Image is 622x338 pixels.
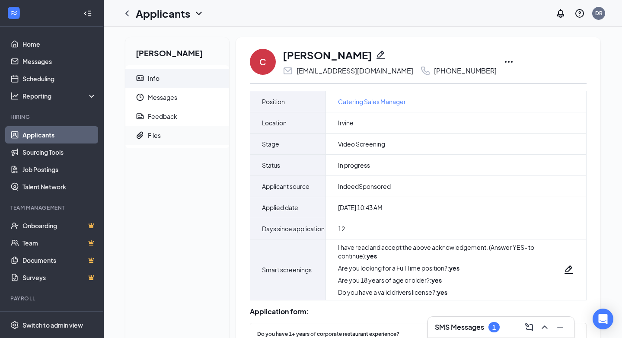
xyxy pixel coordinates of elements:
span: [DATE] 10:43 AM [338,203,383,212]
svg: Email [283,66,293,76]
a: Job Postings [22,161,96,178]
div: Reporting [22,92,97,100]
svg: Ellipses [504,57,514,67]
span: Stage [262,139,279,149]
svg: ChevronLeft [122,8,132,19]
svg: Pencil [564,265,574,275]
button: Minimize [553,320,567,334]
span: Days since application [262,223,325,234]
div: Open Intercom Messenger [593,309,613,329]
span: Video Screening [338,140,385,148]
a: Scheduling [22,70,96,87]
button: ChevronUp [538,320,552,334]
a: Home [22,35,96,53]
h2: [PERSON_NAME] [125,37,229,65]
a: ContactCardInfo [125,69,229,88]
span: Location [262,118,287,128]
div: Info [148,74,159,83]
strong: yes [437,288,447,296]
svg: Minimize [555,322,565,332]
svg: Clock [136,93,144,102]
div: Team Management [10,204,95,211]
a: Talent Network [22,178,96,195]
a: SurveysCrown [22,269,96,286]
svg: Collapse [83,9,92,18]
svg: WorkstreamLogo [10,9,18,17]
a: ClockMessages [125,88,229,107]
div: Application form: [250,307,587,316]
h1: [PERSON_NAME] [283,48,372,62]
div: 1 [492,324,496,331]
div: Feedback [148,112,177,121]
div: Do you have a valid drivers license? : [338,288,564,297]
div: [PHONE_NUMBER] [434,67,497,75]
span: IndeedSponsored [338,182,391,191]
a: PayrollCrown [22,308,96,325]
svg: Report [136,112,144,121]
div: Payroll [10,295,95,302]
div: I have read and accept the above acknowledgement. (Answer YES- to continue) : [338,243,564,260]
svg: Notifications [555,8,566,19]
span: 12 [338,224,345,233]
a: ReportFeedback [125,107,229,126]
svg: Paperclip [136,131,144,140]
svg: Pencil [376,50,386,60]
div: DR [595,10,603,17]
span: Irvine [338,118,354,127]
a: TeamCrown [22,234,96,252]
svg: ContactCard [136,74,144,83]
span: Position [262,96,285,107]
div: [EMAIL_ADDRESS][DOMAIN_NAME] [297,67,413,75]
span: Status [262,160,280,170]
span: Smart screenings [262,265,312,275]
strong: yes [367,252,377,260]
a: Sourcing Tools [22,143,96,161]
span: In progress [338,161,370,169]
a: PaperclipFiles [125,126,229,145]
a: Catering Sales Manager [338,97,406,106]
strong: yes [449,264,459,272]
svg: Analysis [10,92,19,100]
a: OnboardingCrown [22,217,96,234]
a: DocumentsCrown [22,252,96,269]
h3: SMS Messages [435,322,484,332]
a: Messages [22,53,96,70]
strong: yes [431,276,442,284]
svg: Phone [420,66,431,76]
button: ComposeMessage [522,320,536,334]
div: Are you 18 years of age or older? : [338,276,564,284]
svg: ComposeMessage [524,322,534,332]
span: Applicant source [262,181,309,191]
svg: QuestionInfo [574,8,585,19]
div: Files [148,131,161,140]
span: Messages [148,88,222,107]
span: Applied date [262,202,298,213]
svg: ChevronUp [539,322,550,332]
div: C [259,56,266,68]
a: Applicants [22,126,96,143]
div: Hiring [10,113,95,121]
div: Are you looking for a Full Time position? : [338,264,564,272]
svg: Settings [10,321,19,329]
svg: ChevronDown [194,8,204,19]
h1: Applicants [136,6,190,21]
div: Switch to admin view [22,321,83,329]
